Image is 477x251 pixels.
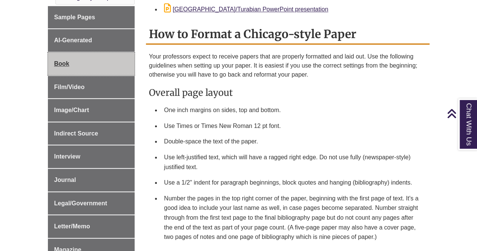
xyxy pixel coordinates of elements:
[48,192,135,215] a: Legal/Government
[54,177,76,183] span: Journal
[161,191,426,245] li: Number the pages in the top right corner of the paper, beginning with the first page of text. It'...
[161,134,426,149] li: Double-space the text of the paper.
[149,87,426,99] h3: Overall page layout
[161,149,426,175] li: Use left-justified text, which will have a ragged right edge. Do not use fully (newspaper-style) ...
[54,84,85,90] span: Film/Video
[161,175,426,191] li: Use a 1/2" indent for paragraph beginnings, block quotes and hanging (bibliography) indents.
[48,122,135,145] a: Indirect Source
[54,130,98,137] span: Indirect Source
[161,102,426,118] li: One inch margins on sides, top and bottom.
[54,200,107,206] span: Legal/Government
[54,14,95,20] span: Sample Pages
[48,145,135,168] a: Interview
[48,6,135,29] a: Sample Pages
[447,108,475,119] a: Back to Top
[161,118,426,134] li: Use Times or Times New Roman 12 pt font.
[146,25,429,45] h2: How to Format a Chicago-style Paper
[48,215,135,238] a: Letter/Memo
[48,169,135,191] a: Journal
[54,153,80,160] span: Interview
[48,76,135,99] a: Film/Video
[54,37,92,43] span: AI-Generated
[54,60,69,67] span: Book
[54,107,89,113] span: Image/Chart
[54,223,90,229] span: Letter/Memo
[48,29,135,52] a: AI-Generated
[149,52,426,79] p: Your professors expect to receive papers that are properly formatted and laid out. Use the follow...
[164,6,328,12] a: [GEOGRAPHIC_DATA]/Turabian PowerPoint presentation
[48,99,135,122] a: Image/Chart
[48,52,135,75] a: Book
